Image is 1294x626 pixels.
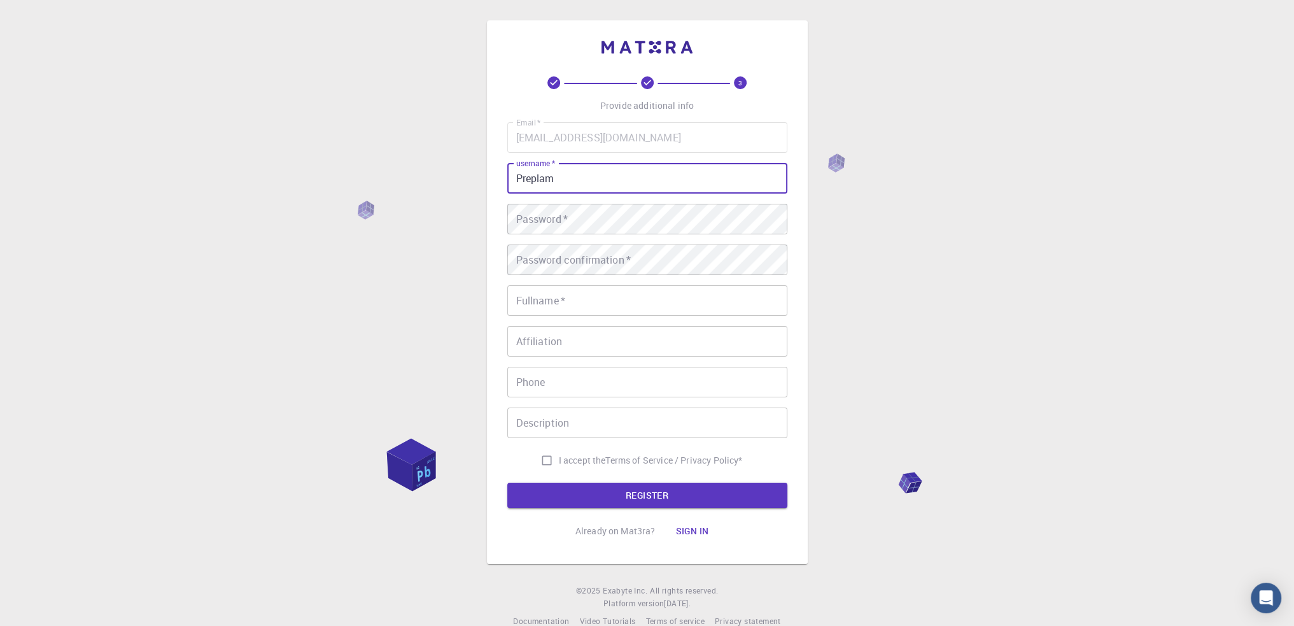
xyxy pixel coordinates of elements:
[605,454,742,467] a: Terms of Service / Privacy Policy*
[664,597,691,610] a: [DATE].
[738,78,742,87] text: 3
[513,616,569,626] span: Documentation
[605,454,742,467] p: Terms of Service / Privacy Policy *
[664,598,691,608] span: [DATE] .
[516,117,540,128] label: Email
[715,616,781,626] span: Privacy statement
[1251,583,1281,613] div: Open Intercom Messenger
[603,597,664,610] span: Platform version
[603,585,647,597] a: Exabyte Inc.
[559,454,606,467] span: I accept the
[650,585,718,597] span: All rights reserved.
[579,616,635,626] span: Video Tutorials
[576,585,603,597] span: © 2025
[603,585,647,595] span: Exabyte Inc.
[516,158,555,169] label: username
[507,483,787,508] button: REGISTER
[665,518,719,544] button: Sign in
[575,525,656,537] p: Already on Mat3ra?
[600,99,694,112] p: Provide additional info
[645,616,704,626] span: Terms of service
